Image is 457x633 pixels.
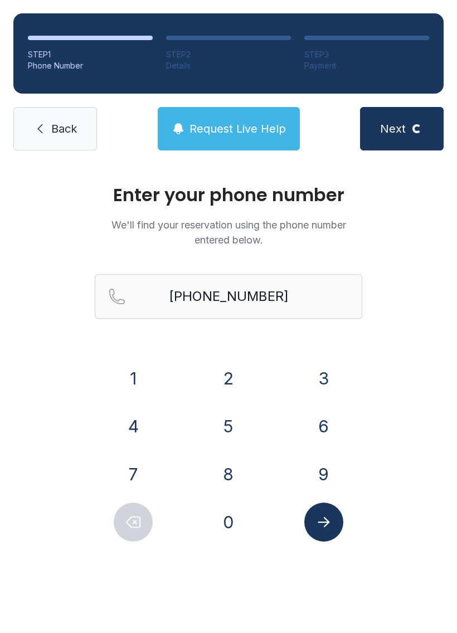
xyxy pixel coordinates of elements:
[95,186,362,204] h1: Enter your phone number
[95,274,362,319] input: Reservation phone number
[304,49,429,60] div: STEP 3
[304,503,343,542] button: Submit lookup form
[304,407,343,446] button: 6
[114,455,153,494] button: 7
[114,359,153,398] button: 1
[304,359,343,398] button: 3
[209,503,248,542] button: 0
[304,60,429,71] div: Payment
[51,121,77,137] span: Back
[114,407,153,446] button: 4
[209,359,248,398] button: 2
[114,503,153,542] button: Delete number
[380,121,406,137] span: Next
[189,121,286,137] span: Request Live Help
[209,407,248,446] button: 5
[166,49,291,60] div: STEP 2
[95,217,362,247] p: We'll find your reservation using the phone number entered below.
[209,455,248,494] button: 8
[166,60,291,71] div: Details
[28,60,153,71] div: Phone Number
[28,49,153,60] div: STEP 1
[304,455,343,494] button: 9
